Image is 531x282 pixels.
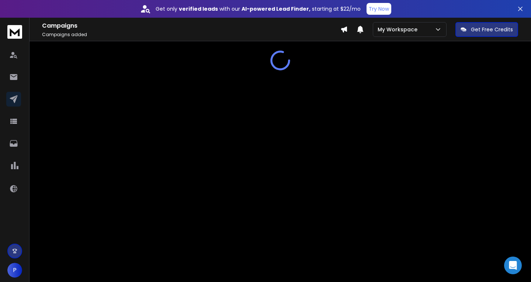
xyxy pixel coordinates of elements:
p: My Workspace [378,26,420,33]
button: P [7,263,22,278]
h1: Campaigns [42,21,340,30]
button: Get Free Credits [455,22,518,37]
img: logo [7,25,22,39]
p: Get Free Credits [471,26,513,33]
p: Campaigns added [42,32,340,38]
strong: verified leads [179,5,218,13]
button: Try Now [367,3,391,15]
p: Try Now [369,5,389,13]
p: Get only with our starting at $22/mo [156,5,361,13]
strong: AI-powered Lead Finder, [242,5,310,13]
div: Open Intercom Messenger [504,257,522,274]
